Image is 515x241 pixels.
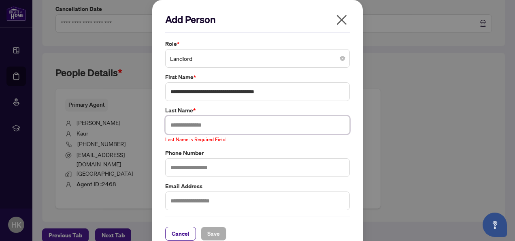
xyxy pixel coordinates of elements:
label: Role [165,39,350,48]
label: Phone Number [165,148,350,157]
label: First Name [165,73,350,82]
button: Save [201,227,226,241]
span: close-circle [340,56,345,61]
h2: Add Person [165,13,350,26]
label: Email Address [165,182,350,191]
button: Cancel [165,227,196,241]
span: Cancel [172,227,189,240]
button: Open asap [483,213,507,237]
span: Last Name is Required Field [165,136,226,142]
span: close [335,13,348,26]
span: Landlord [170,51,345,66]
label: Last Name [165,106,350,115]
